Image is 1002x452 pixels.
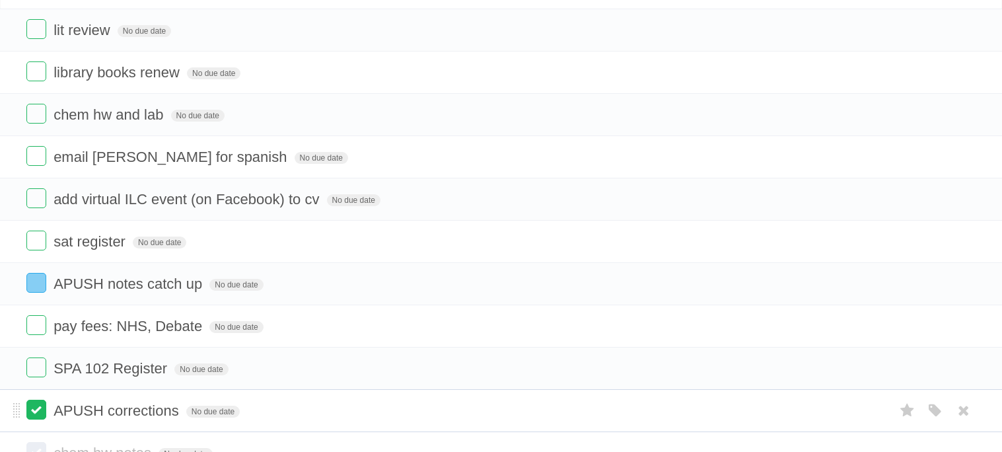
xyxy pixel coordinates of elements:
span: email [PERSON_NAME] for spanish [54,149,290,165]
span: APUSH notes catch up [54,276,205,292]
span: library books renew [54,64,183,81]
label: Done [26,19,46,39]
span: No due date [171,110,225,122]
span: No due date [209,279,263,291]
label: Done [26,273,46,293]
span: No due date [118,25,171,37]
span: sat register [54,233,129,250]
label: Star task [895,400,920,422]
label: Done [26,358,46,377]
span: No due date [295,152,348,164]
span: No due date [186,406,240,418]
span: No due date [187,67,240,79]
span: No due date [209,321,263,333]
label: Done [26,400,46,420]
span: No due date [174,363,228,375]
label: Done [26,104,46,124]
label: Done [26,315,46,335]
span: No due date [327,194,380,206]
label: Done [26,188,46,208]
span: No due date [133,237,186,248]
label: Done [26,61,46,81]
span: pay fees: NHS, Debate [54,318,205,334]
span: chem hw and lab [54,106,166,123]
label: Done [26,146,46,166]
label: Done [26,231,46,250]
span: SPA 102 Register [54,360,170,377]
span: APUSH corrections [54,402,182,419]
span: lit review [54,22,114,38]
span: add virtual ILC event (on Facebook) to cv [54,191,322,207]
